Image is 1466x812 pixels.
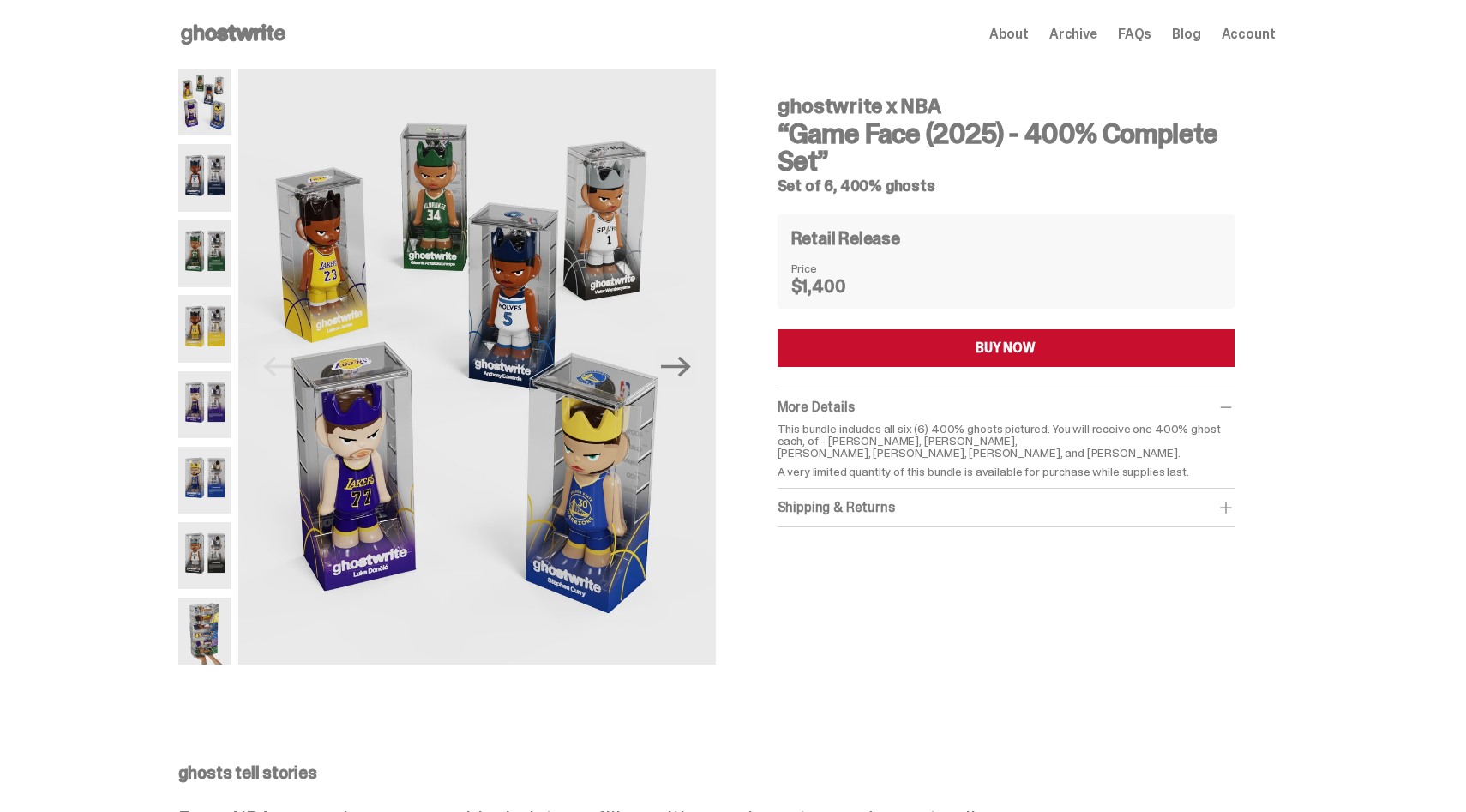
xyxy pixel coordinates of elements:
[658,348,695,386] button: Next
[778,499,1235,516] div: Shipping & Returns
[238,69,715,665] img: NBA-400-HG-Main.png
[178,371,232,438] img: NBA-400-HG-Luka.png
[791,278,877,295] dd: $1,400
[1049,27,1097,41] a: Archive
[778,398,855,416] span: More Details
[791,262,877,274] dt: Price
[778,96,1235,117] h4: ghostwrite x NBA
[1118,27,1151,41] a: FAQs
[178,69,232,135] img: NBA-400-HG-Main.png
[1172,27,1200,41] a: Blog
[1222,27,1276,41] a: Account
[178,522,232,589] img: NBA-400-HG-Wemby.png
[178,295,232,362] img: NBA-400-HG%20Bron.png
[178,598,232,665] img: NBA-400-HG-Scale.png
[178,764,1276,781] p: ghosts tell stories
[178,220,232,286] img: NBA-400-HG-Giannis.png
[791,230,900,247] h4: Retail Release
[778,466,1235,478] p: A very limited quantity of this bundle is available for purchase while supplies last.
[989,27,1029,41] a: About
[778,120,1235,175] h3: “Game Face (2025) - 400% Complete Set”
[976,341,1036,355] div: BUY NOW
[778,178,1235,194] h5: Set of 6, 400% ghosts
[778,423,1235,459] p: This bundle includes all six (6) 400% ghosts pictured. You will receive one 400% ghost each, of -...
[178,144,232,211] img: NBA-400-HG-Ant.png
[778,329,1235,367] button: BUY NOW
[178,447,232,514] img: NBA-400-HG-Steph.png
